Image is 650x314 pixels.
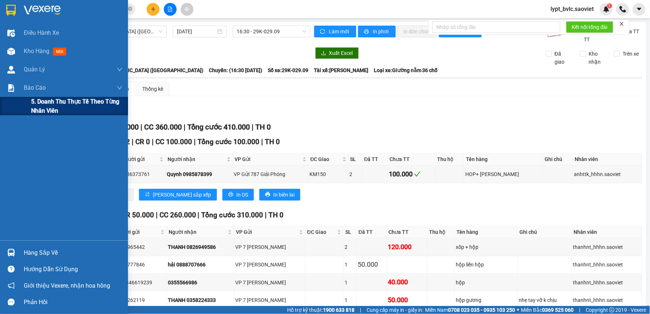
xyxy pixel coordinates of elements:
span: question-circle [8,266,15,273]
div: nhẹ tay vỡ k chịu [519,296,571,304]
span: Tổng cước 310.000 [202,211,263,219]
span: | [252,123,253,131]
span: Miền Nam [425,306,515,314]
div: 1 [345,296,355,304]
div: thanhnt_hhhn.saoviet [573,296,641,304]
span: CC 360.000 [144,123,182,131]
span: Kho hàng [24,48,49,55]
span: Trên xe [620,50,642,58]
span: Xuất Excel [329,49,353,57]
div: 120.000 [388,242,426,252]
span: lypt_bvlc.saoviet [545,4,600,14]
span: ĐC Giao [307,228,336,236]
div: VP 7 [PERSON_NAME] [235,261,304,269]
span: Kết nối tổng đài [572,23,608,31]
strong: 0708 023 035 - 0935 103 250 [448,307,515,313]
img: warehouse-icon [7,66,15,74]
span: Giới thiệu Vexere, nhận hoa hồng [24,281,110,290]
span: In DS [236,191,248,199]
span: close-circle [128,7,132,11]
div: 1 [345,261,355,269]
span: TH 0 [265,138,280,146]
td: VP 7 Phạm Văn Đồng [234,291,305,309]
div: 0936373761 [121,170,164,178]
th: Tên hàng [455,226,518,238]
span: | [261,138,263,146]
span: printer [228,192,233,198]
div: 0355566986 [168,279,233,287]
span: printer [265,192,270,198]
div: thanhnt_hhhn.saoviet [573,261,641,269]
img: phone-icon [620,6,626,12]
span: Người nhận [168,155,225,163]
th: Đã TT [357,226,387,238]
span: Loại xe: Giường nằm 36 chỗ [374,66,438,74]
span: 1 [608,3,611,8]
span: file-add [168,7,173,12]
div: thanhnt_hhhn.saoviet [573,279,641,287]
div: 1 [345,279,355,287]
span: Hỗ trợ kỹ thuật: [287,306,354,314]
td: VP 7 Phạm Văn Đồng [234,274,305,291]
span: 5. Doanh thu thực tế theo từng nhân viên [31,97,123,115]
div: HOP+ [PERSON_NAME] [465,170,541,178]
span: CC 260.000 [159,211,196,219]
th: Ghi chú [518,226,572,238]
img: warehouse-icon [7,29,15,37]
span: down [117,67,123,72]
span: sync [320,29,326,35]
div: Thống kê [142,85,163,93]
span: close [619,21,624,26]
span: | [579,306,581,314]
button: caret-down [633,3,646,16]
span: Làm mới [329,27,350,35]
div: Quynh 0985878399 [167,170,231,178]
img: logo-vxr [6,5,16,16]
span: check [414,171,421,177]
th: Thu hộ [428,226,455,238]
span: VP Gửi [235,155,301,163]
div: VP 7 [PERSON_NAME] [235,296,304,304]
div: VP Gửi 787 Giải Phóng [234,170,307,178]
span: Quản Lý [24,65,45,74]
span: TH 0 [255,123,271,131]
div: VP 7 [PERSON_NAME] [235,279,304,287]
span: Tổng cước 410.000 [187,123,250,131]
span: printer [364,29,370,35]
span: download [321,51,326,56]
div: Phản hồi [24,297,123,308]
th: Chưa TT [388,153,436,165]
th: Thu hộ [436,153,464,165]
div: hộp [456,279,516,287]
th: Nhân viên [573,153,642,165]
span: Tổng cước 100.000 [198,138,259,146]
span: | [132,138,134,146]
span: Số xe: 29K-029.09 [268,66,308,74]
button: file-add [164,3,177,16]
strong: 1900 633 818 [323,307,354,313]
th: SL [343,226,357,238]
th: Đã TT [362,153,388,165]
span: CR 0 [135,138,150,146]
span: Báo cáo [24,83,46,92]
div: THANH 0826949586 [168,243,233,251]
button: syncLàm mới [314,26,356,37]
td: VP Gửi 787 Giải Phóng [233,165,309,183]
div: KM150 [310,170,347,178]
div: THANH 0358224333 [168,296,233,304]
span: caret-down [636,6,643,12]
img: warehouse-icon [7,249,15,257]
div: 50.000 [358,259,386,270]
span: Cung cấp máy in - giấy in: [367,306,424,314]
button: sort-ascending[PERSON_NAME] sắp xếp [139,189,217,201]
strong: 0369 525 060 [542,307,574,313]
span: | [194,138,196,146]
button: printerIn phơi [358,26,396,37]
span: Kho nhận [586,50,609,66]
div: thanhnt_hhhn.saoviet [573,243,641,251]
span: message [8,299,15,306]
span: In biên lai [273,191,294,199]
span: sort-ascending [145,192,150,198]
div: VP 7 [PERSON_NAME] [235,243,304,251]
span: plus [151,7,156,12]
